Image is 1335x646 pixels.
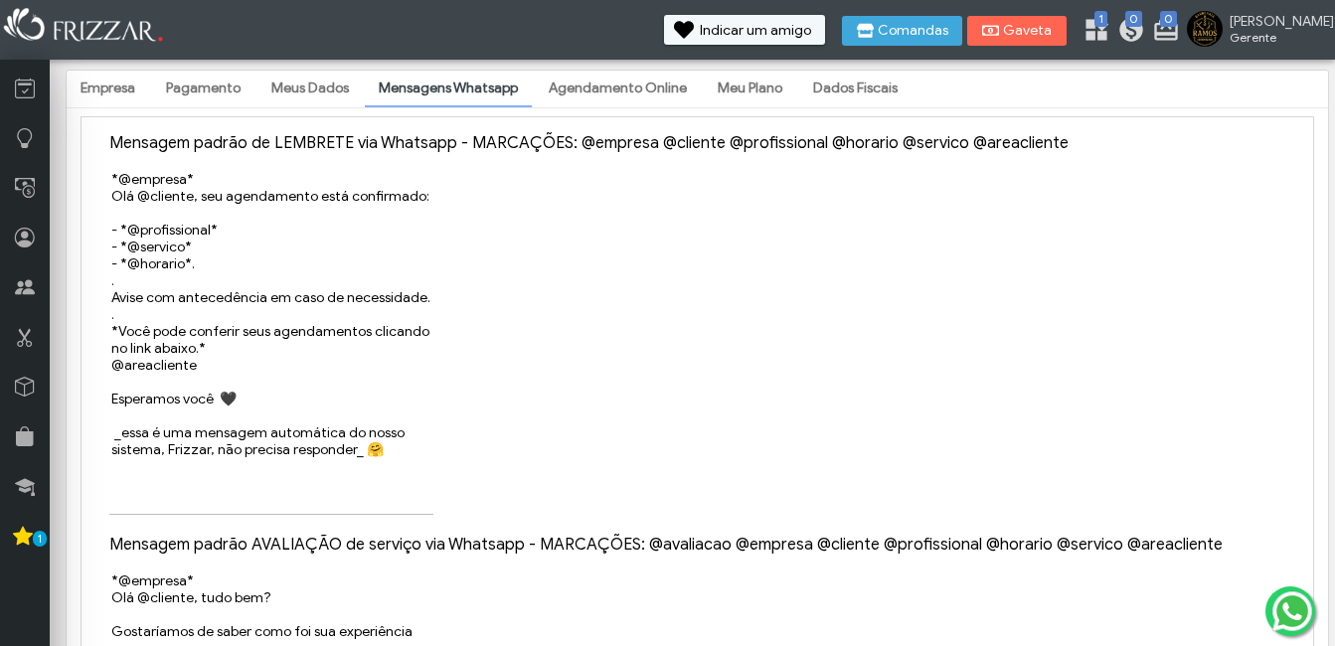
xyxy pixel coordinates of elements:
span: 0 [1160,11,1177,27]
textarea: *@empresa* Olá @cliente, seu agendamento está confirmado: - *@profissional* - *@servico* - *@hora... [109,169,433,515]
button: Indicar um amigo [664,15,825,45]
span: Gaveta [1003,24,1053,38]
a: Dados Fiscais [799,72,912,105]
a: 0 [1152,16,1172,48]
label: Mensagem padrão AVALIAÇÃO de serviço via Whatsapp - MARCAÇÕES: @avaliacao @empresa @cliente @prof... [109,535,1223,555]
a: Meus Dados [257,72,363,105]
img: whatsapp.png [1268,587,1316,635]
span: Comandas [878,24,948,38]
a: [PERSON_NAME] Gerente [1187,11,1325,51]
span: 1 [1094,11,1107,27]
a: 1 [1083,16,1102,48]
a: Meu Plano [704,72,796,105]
a: 0 [1117,16,1137,48]
a: Empresa [67,72,149,105]
span: 1 [33,531,47,547]
a: Pagamento [152,72,254,105]
label: Mensagem padrão de LEMBRETE via Whatsapp - MARCAÇÕES: @empresa @cliente @profissional @horario @s... [109,133,1069,153]
span: Gerente [1230,30,1319,45]
span: [PERSON_NAME] [1230,13,1319,30]
a: Mensagens Whatsapp [365,72,532,105]
button: Comandas [842,16,962,46]
span: Indicar um amigo [700,24,811,38]
span: 0 [1125,11,1142,27]
a: Agendamento Online [535,72,701,105]
button: Gaveta [967,16,1067,46]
